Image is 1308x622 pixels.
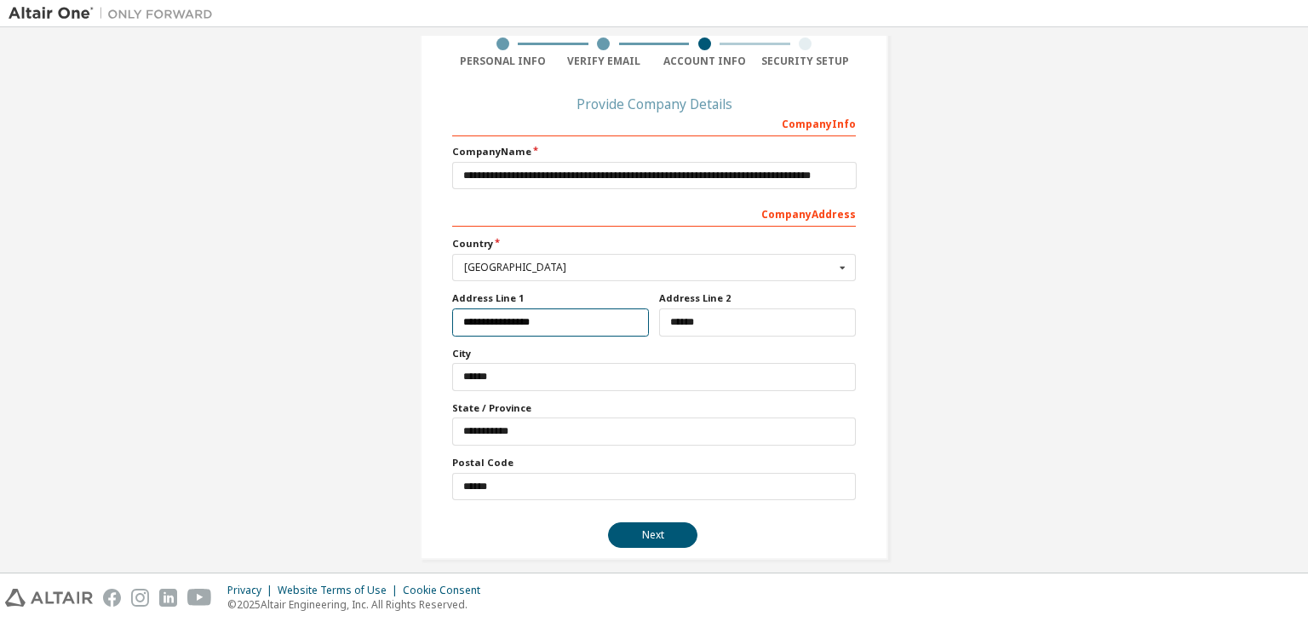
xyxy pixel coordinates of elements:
label: Address Line 1 [452,291,649,305]
label: State / Province [452,401,856,415]
img: youtube.svg [187,589,212,607]
div: Cookie Consent [403,584,490,597]
div: [GEOGRAPHIC_DATA] [464,262,835,273]
label: Country [452,237,856,251]
label: Address Line 2 [659,291,856,305]
div: Account Info [654,55,755,68]
div: Company Address [452,199,856,227]
button: Next [608,522,697,548]
div: Provide Company Details [452,99,856,109]
img: altair_logo.svg [5,589,93,607]
div: Privacy [227,584,278,597]
label: Postal Code [452,456,856,469]
label: City [452,347,856,360]
div: Personal Info [452,55,554,68]
label: Company Name [452,145,856,158]
p: © 2025 Altair Engineering, Inc. All Rights Reserved. [227,597,490,612]
img: instagram.svg [131,589,149,607]
div: Verify Email [554,55,655,68]
div: Company Info [452,109,856,136]
img: facebook.svg [103,589,121,607]
div: Security Setup [755,55,857,68]
div: Website Terms of Use [278,584,403,597]
img: Altair One [9,5,221,22]
img: linkedin.svg [159,589,177,607]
